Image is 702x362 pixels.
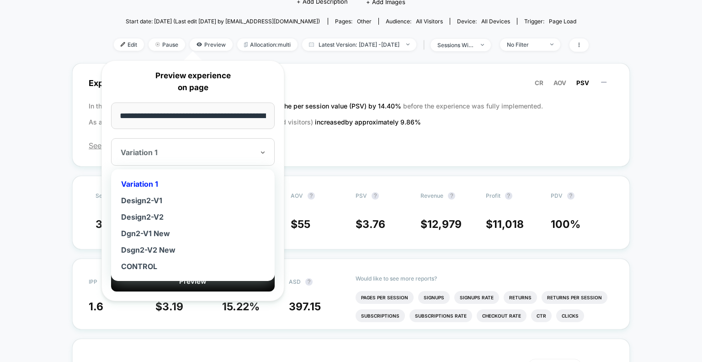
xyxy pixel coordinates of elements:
span: 3.76 [362,218,385,231]
li: Checkout Rate [477,309,526,322]
span: $ [420,218,462,231]
span: 12,979 [427,218,462,231]
span: all devices [481,18,510,25]
div: Dgn2-V1 New [116,225,270,242]
span: IPP [89,278,97,285]
div: Dsgn2-V2 New [116,242,270,258]
button: ? [305,278,313,286]
div: Design2-V2 [116,209,270,225]
span: PSV [576,79,589,86]
li: Returns Per Session [542,291,607,304]
span: Edit [114,38,144,51]
span: Start date: [DATE] (Last edit [DATE] by [EMAIL_ADDRESS][DOMAIN_NAME]) [126,18,320,25]
p: Would like to see more reports? [356,275,613,282]
li: Ctr [531,309,552,322]
span: PSV [356,192,367,199]
span: $ [356,218,385,231]
span: 15.22 % [222,300,260,313]
span: Pause [149,38,185,51]
button: ? [308,192,315,200]
div: Trigger: [524,18,576,25]
div: Pages: [335,18,372,25]
span: 1.6 [89,300,103,313]
span: Allocation: multi [237,38,298,51]
button: CR [532,79,546,87]
span: ASD [289,278,301,285]
li: Subscriptions Rate [409,309,472,322]
button: PSV [574,79,592,87]
span: | [421,38,431,52]
span: the new variation increased the per session value (PSV) by 14.40 % [199,102,403,110]
div: sessions with impression [437,42,474,49]
span: AOV [553,79,566,86]
button: ? [372,192,379,200]
li: Signups [418,291,450,304]
button: ? [448,192,455,200]
img: end [550,43,553,45]
p: In the latest A/B test (run for 7 days), before the experience was fully implemented. As a result... [89,98,613,130]
span: $ [486,218,524,231]
img: end [481,44,484,46]
img: rebalance [244,42,248,47]
span: 55 [298,218,310,231]
span: Revenue [420,192,443,199]
li: Signups Rate [454,291,499,304]
span: 100 % [551,218,580,231]
span: Latest Version: [DATE] - [DATE] [302,38,416,51]
span: Preview [190,38,233,51]
span: Experience Summary (Per Session Value) [89,73,613,93]
button: ? [505,192,512,200]
li: Clicks [556,309,584,322]
img: calendar [309,42,314,47]
li: Pages Per Session [356,291,414,304]
span: 397.15 [289,300,321,313]
img: end [155,42,160,47]
span: See the latest version of the report [89,141,613,150]
span: increased by approximately 9.86 % [315,118,421,126]
button: Preview [111,271,275,292]
span: Device: [450,18,517,25]
span: PDV [551,192,563,199]
li: Subscriptions [356,309,405,322]
span: Page Load [549,18,576,25]
span: other [357,18,372,25]
img: edit [121,42,125,47]
span: All Visitors [416,18,443,25]
span: $ [155,300,183,313]
span: 11,018 [493,218,524,231]
span: 3.19 [162,300,183,313]
span: CR [535,79,543,86]
img: end [406,43,409,45]
button: ? [567,192,574,200]
div: No Filter [507,41,543,48]
p: Preview experience on page [111,70,275,93]
span: AOV [291,192,303,199]
button: AOV [551,79,569,87]
div: Audience: [386,18,443,25]
div: Variation 1 [116,176,270,192]
div: CONTROL [116,258,270,275]
span: Profit [486,192,500,199]
span: $ [291,218,310,231]
div: Design2-V1 [116,192,270,209]
li: Returns [504,291,537,304]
